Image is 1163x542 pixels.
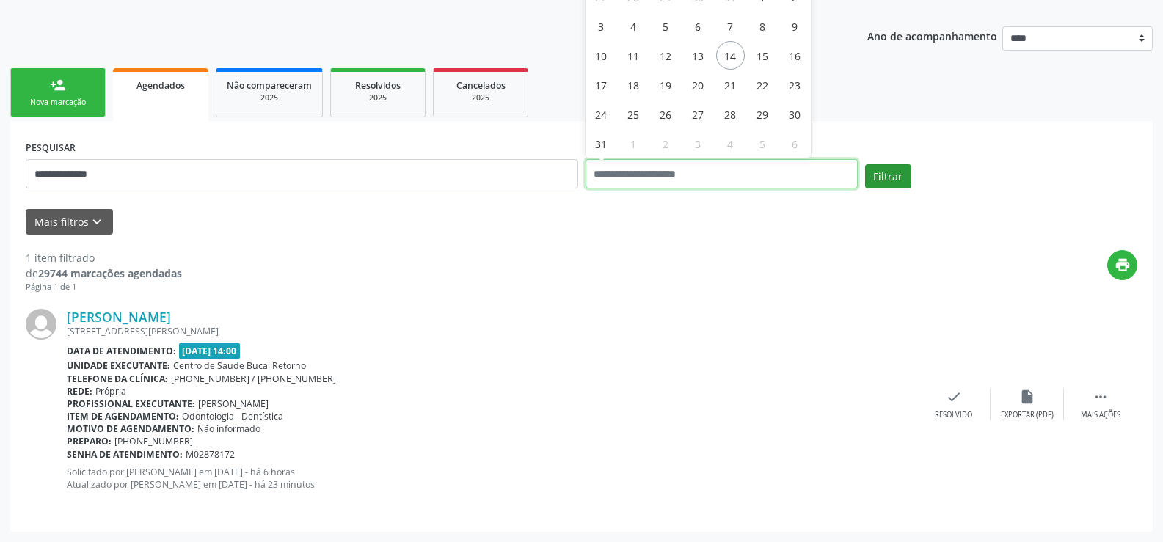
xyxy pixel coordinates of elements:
[619,129,648,158] span: Setembro 1, 2025
[781,41,809,70] span: Agosto 16, 2025
[114,435,193,447] span: [PHONE_NUMBER]
[456,79,506,92] span: Cancelados
[748,12,777,40] span: Agosto 8, 2025
[1115,257,1131,273] i: print
[781,70,809,99] span: Agosto 23, 2025
[1093,389,1109,405] i: 
[716,41,745,70] span: Agosto 14, 2025
[197,422,260,435] span: Não informado
[67,373,168,385] b: Telefone da clínica:
[716,100,745,128] span: Agosto 28, 2025
[587,100,616,128] span: Agosto 24, 2025
[26,250,182,265] div: 1 item filtrado
[781,129,809,158] span: Setembro 6, 2025
[619,70,648,99] span: Agosto 18, 2025
[619,41,648,70] span: Agosto 11, 2025
[67,385,92,398] b: Rede:
[67,448,183,461] b: Senha de atendimento:
[748,41,777,70] span: Agosto 15, 2025
[716,70,745,99] span: Agosto 21, 2025
[716,12,745,40] span: Agosto 7, 2025
[748,129,777,158] span: Setembro 5, 2025
[781,12,809,40] span: Agosto 9, 2025
[684,100,712,128] span: Agosto 27, 2025
[781,100,809,128] span: Agosto 30, 2025
[946,389,962,405] i: check
[67,422,194,435] b: Motivo de agendamento:
[38,266,182,280] strong: 29744 marcações agendadas
[587,12,616,40] span: Agosto 3, 2025
[355,79,401,92] span: Resolvidos
[684,70,712,99] span: Agosto 20, 2025
[67,359,170,372] b: Unidade executante:
[1001,410,1054,420] div: Exportar (PDF)
[748,70,777,99] span: Agosto 22, 2025
[652,70,680,99] span: Agosto 19, 2025
[95,385,126,398] span: Própria
[136,79,185,92] span: Agendados
[26,281,182,293] div: Página 1 de 1
[1107,250,1137,280] button: print
[21,97,95,108] div: Nova marcação
[26,309,56,340] img: img
[619,100,648,128] span: Agosto 25, 2025
[444,92,517,103] div: 2025
[652,129,680,158] span: Setembro 2, 2025
[89,214,105,230] i: keyboard_arrow_down
[935,410,972,420] div: Resolvido
[67,345,176,357] b: Data de atendimento:
[67,398,195,410] b: Profissional executante:
[227,79,312,92] span: Não compareceram
[652,100,680,128] span: Agosto 26, 2025
[67,325,917,337] div: [STREET_ADDRESS][PERSON_NAME]
[186,448,235,461] span: M02878172
[341,92,415,103] div: 2025
[50,77,66,93] div: person_add
[684,129,712,158] span: Setembro 3, 2025
[748,100,777,128] span: Agosto 29, 2025
[26,209,113,235] button: Mais filtroskeyboard_arrow_down
[652,41,680,70] span: Agosto 12, 2025
[587,41,616,70] span: Agosto 10, 2025
[587,70,616,99] span: Agosto 17, 2025
[26,136,76,159] label: PESQUISAR
[67,466,917,491] p: Solicitado por [PERSON_NAME] em [DATE] - há 6 horas Atualizado por [PERSON_NAME] em [DATE] - há 2...
[1081,410,1120,420] div: Mais ações
[67,309,171,325] a: [PERSON_NAME]
[198,398,269,410] span: [PERSON_NAME]
[171,373,336,385] span: [PHONE_NUMBER] / [PHONE_NUMBER]
[182,410,283,422] span: Odontologia - Dentística
[716,129,745,158] span: Setembro 4, 2025
[867,26,997,45] p: Ano de acompanhamento
[587,129,616,158] span: Agosto 31, 2025
[652,12,680,40] span: Agosto 5, 2025
[26,265,182,281] div: de
[684,41,712,70] span: Agosto 13, 2025
[227,92,312,103] div: 2025
[67,435,112,447] b: Preparo:
[173,359,306,372] span: Centro de Saude Bucal Retorno
[865,164,911,189] button: Filtrar
[179,343,241,359] span: [DATE] 14:00
[619,12,648,40] span: Agosto 4, 2025
[67,410,179,422] b: Item de agendamento:
[1019,389,1035,405] i: insert_drive_file
[684,12,712,40] span: Agosto 6, 2025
